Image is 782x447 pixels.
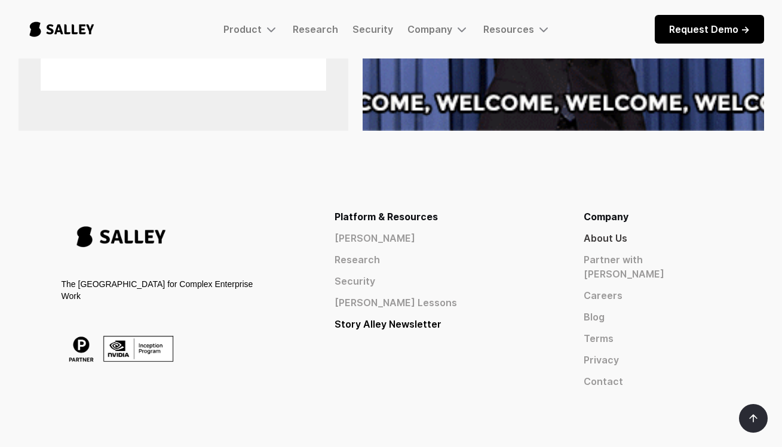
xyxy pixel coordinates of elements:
a: Contact [584,374,721,389]
div: The [GEOGRAPHIC_DATA] for Complex Enterprise Work [62,278,257,302]
a: About Us [584,231,721,245]
div: Platform & Resources [335,209,541,224]
a: Blog [584,310,721,324]
a: Research [293,23,338,35]
a: Security [352,23,393,35]
div: Resources [483,22,551,36]
div: Resources [483,23,534,35]
a: Story Alley Newsletter [335,317,541,331]
a: Request Demo -> [655,15,764,44]
div: Product [223,22,278,36]
a: Security [335,274,541,288]
a: Research [335,252,541,267]
a: Terms [584,331,721,346]
a: [PERSON_NAME] Lessons [335,295,541,310]
div: Company [407,22,469,36]
a: home [19,10,105,49]
div: Product [223,23,262,35]
a: Privacy [584,353,721,367]
div: Company [584,209,721,224]
a: [PERSON_NAME] [335,231,541,245]
a: Partner with [PERSON_NAME] [584,252,721,281]
div: Company [407,23,452,35]
a: Careers [584,288,721,303]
